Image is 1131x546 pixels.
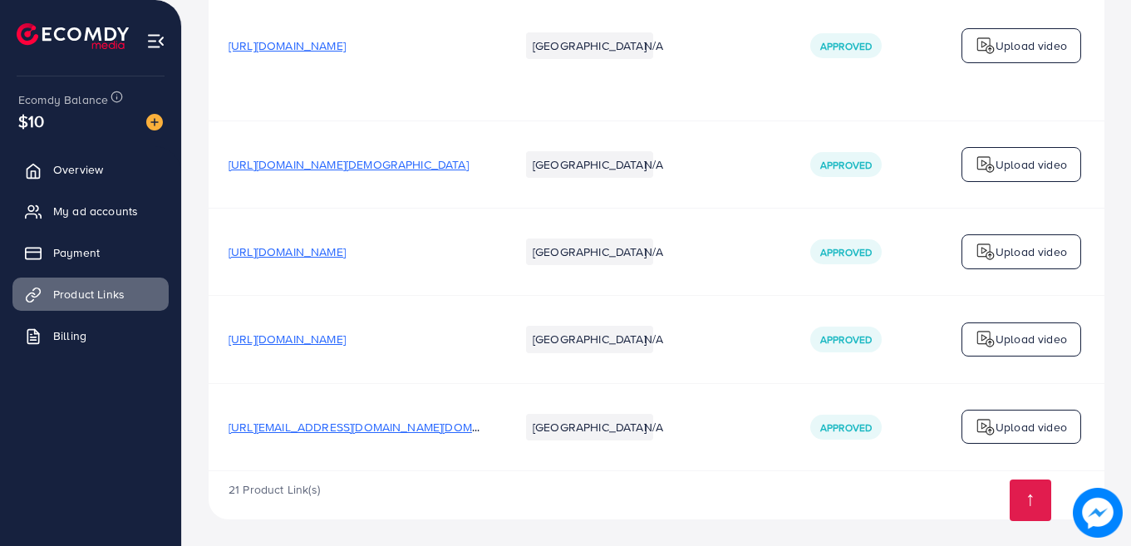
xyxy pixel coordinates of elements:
li: [GEOGRAPHIC_DATA] [526,326,653,352]
span: N/A [644,243,663,260]
span: Billing [53,327,86,344]
img: logo [976,329,996,349]
p: Upload video [996,155,1067,175]
li: [GEOGRAPHIC_DATA] [526,32,653,59]
span: [URL][EMAIL_ADDRESS][DOMAIN_NAME][DOMAIN_NAME] [229,419,532,435]
span: N/A [644,331,663,347]
span: 21 Product Link(s) [229,481,320,498]
span: $10 [18,109,44,133]
a: Product Links [12,278,169,311]
span: Approved [820,421,872,435]
span: Approved [820,245,872,259]
img: logo [976,417,996,437]
img: menu [146,32,165,51]
span: Payment [53,244,100,261]
img: image [1074,489,1122,537]
img: logo [976,242,996,262]
p: Upload video [996,36,1067,56]
a: My ad accounts [12,194,169,228]
span: [URL][DOMAIN_NAME] [229,243,346,260]
span: Approved [820,158,872,172]
span: Ecomdy Balance [18,91,108,108]
li: [GEOGRAPHIC_DATA] [526,414,653,440]
span: [URL][DOMAIN_NAME] [229,37,346,54]
li: [GEOGRAPHIC_DATA] [526,239,653,265]
a: Billing [12,319,169,352]
a: Payment [12,236,169,269]
span: N/A [644,37,663,54]
span: Approved [820,332,872,347]
li: [GEOGRAPHIC_DATA] [526,151,653,178]
img: logo [976,36,996,56]
img: logo [976,155,996,175]
span: N/A [644,419,663,435]
span: Overview [53,161,103,178]
a: Overview [12,153,169,186]
span: [URL][DOMAIN_NAME][DEMOGRAPHIC_DATA] [229,156,469,173]
span: N/A [644,156,663,173]
p: Upload video [996,242,1067,262]
span: [URL][DOMAIN_NAME] [229,331,346,347]
span: Product Links [53,286,125,303]
p: Upload video [996,417,1067,437]
img: image [146,114,163,130]
p: Upload video [996,329,1067,349]
img: logo [17,23,129,49]
span: My ad accounts [53,203,138,219]
span: Approved [820,39,872,53]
